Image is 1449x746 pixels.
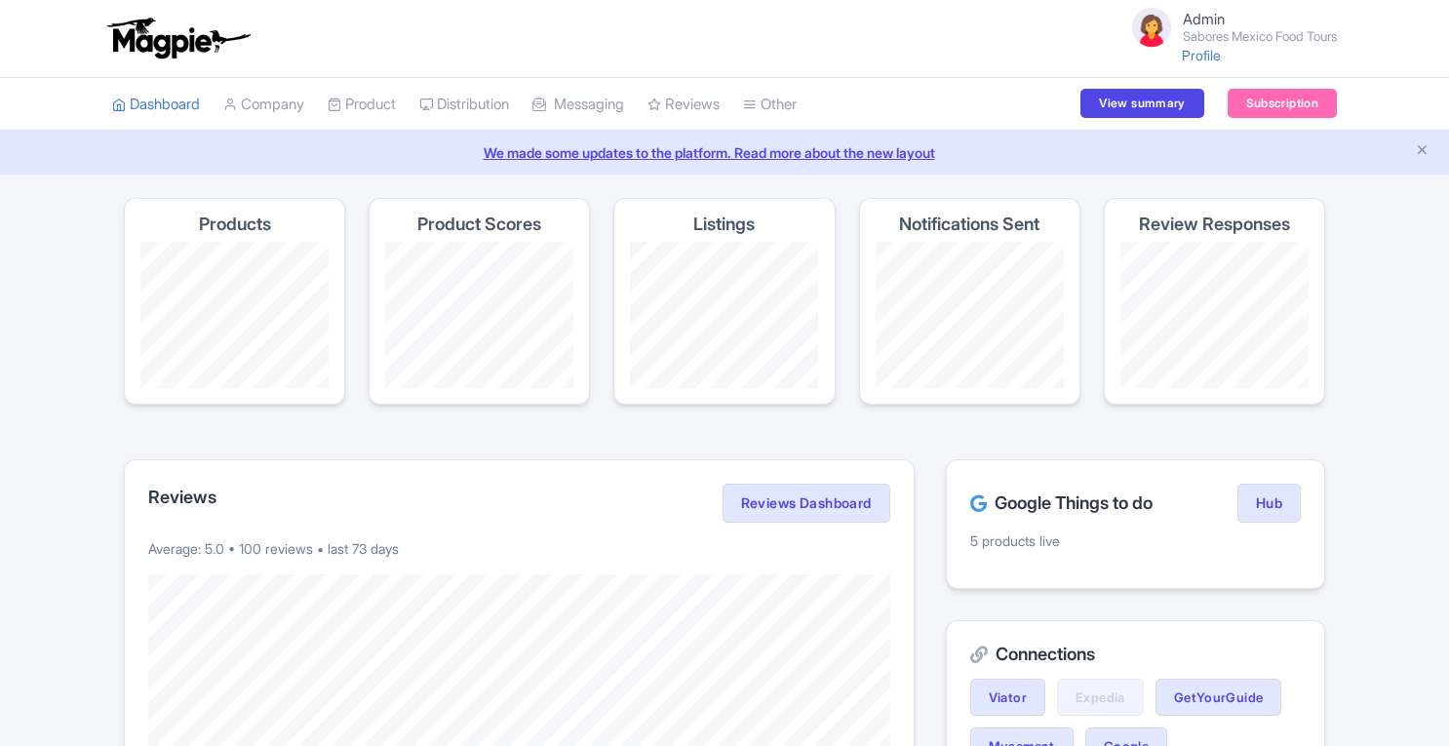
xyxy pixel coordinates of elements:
[112,78,200,132] a: Dashboard
[970,530,1301,551] p: 5 products live
[723,484,890,523] a: Reviews Dashboard
[1116,4,1337,51] a: Admin Sabores Mexico Food Tours
[1228,89,1337,118] a: Subscription
[970,493,1153,513] h2: Google Things to do
[1139,215,1290,234] h4: Review Responses
[693,215,755,234] h4: Listings
[1057,679,1144,716] a: Expedia
[12,142,1437,163] a: We made some updates to the platform. Read more about the new layout
[1155,679,1282,716] a: GetYourGuide
[1183,10,1225,28] span: Admin
[1080,89,1203,118] a: View summary
[899,215,1039,234] h4: Notifications Sent
[328,78,396,132] a: Product
[148,538,890,559] p: Average: 5.0 • 100 reviews • last 73 days
[1182,47,1221,63] a: Profile
[417,215,541,234] h4: Product Scores
[419,78,509,132] a: Distribution
[102,17,254,59] img: logo-ab69f6fb50320c5b225c76a69d11143b.png
[970,645,1301,664] h2: Connections
[1415,140,1429,163] button: Close announcement
[970,679,1045,716] a: Viator
[647,78,720,132] a: Reviews
[743,78,797,132] a: Other
[148,488,216,507] h2: Reviews
[532,78,624,132] a: Messaging
[199,215,271,234] h4: Products
[1237,484,1301,523] a: Hub
[1183,30,1337,43] small: Sabores Mexico Food Tours
[1128,4,1175,51] img: avatar_key_member-9c1dde93af8b07d7383eb8b5fb890c87.png
[223,78,304,132] a: Company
